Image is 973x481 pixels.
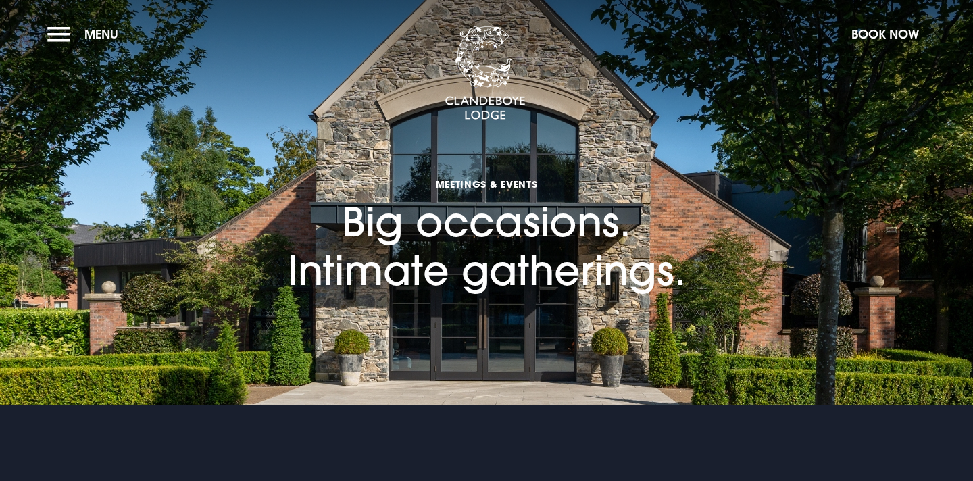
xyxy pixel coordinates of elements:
button: Book Now [845,20,926,49]
h1: Big occasions. Intimate gatherings. [288,118,686,295]
span: Meetings & Events [288,178,686,191]
button: Menu [47,20,125,49]
img: Clandeboye Lodge [445,26,526,121]
span: Menu [84,26,118,42]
